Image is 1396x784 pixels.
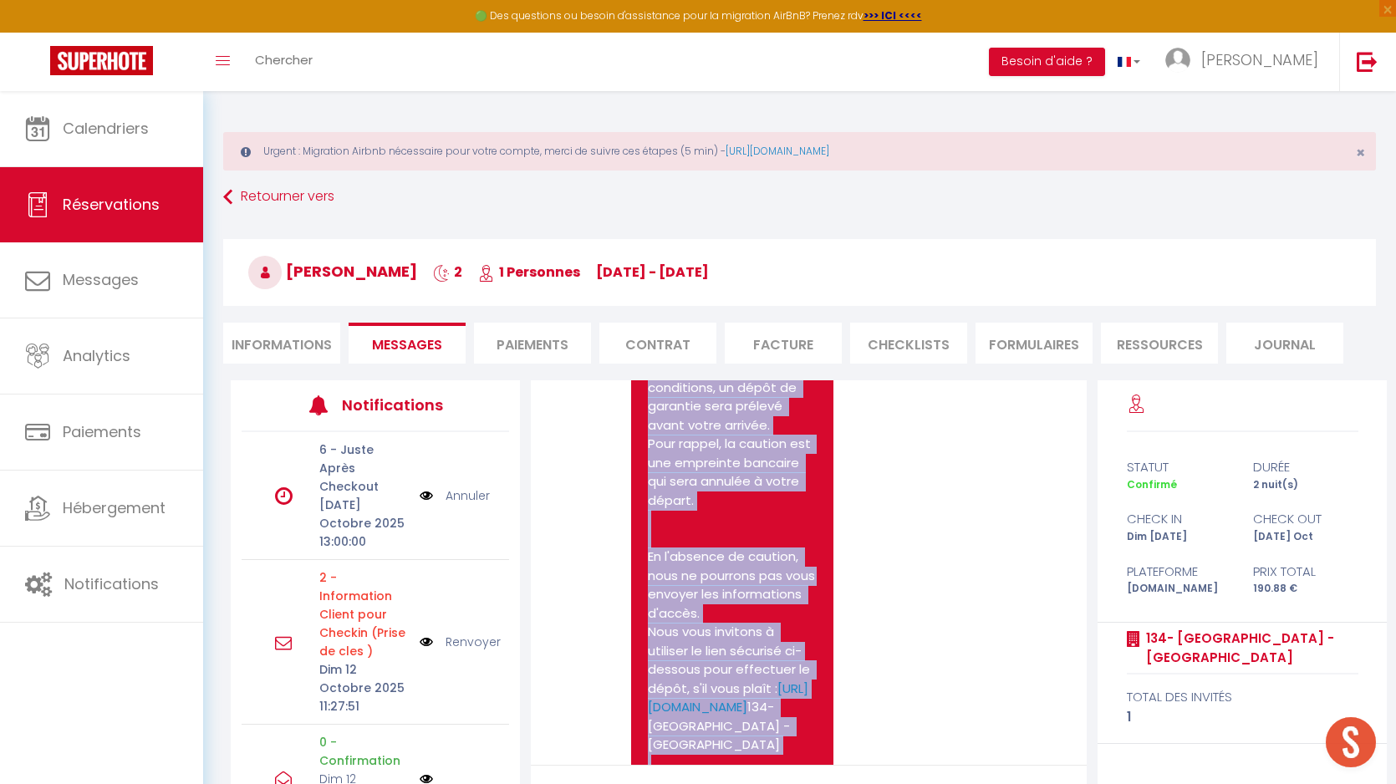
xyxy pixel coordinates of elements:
li: Contrat [599,323,716,364]
div: [DOMAIN_NAME] [1116,581,1242,597]
span: [PERSON_NAME] [1201,49,1318,70]
a: [URL][DOMAIN_NAME] [648,680,808,716]
div: Dim [DATE] [1116,529,1242,545]
a: Retourner vers [223,182,1376,212]
div: [DATE] Oct [1242,529,1368,545]
li: Facture [725,323,842,364]
div: durée [1242,457,1368,477]
a: Chercher [242,33,325,91]
p: Motif d'échec d'envoi [319,568,409,660]
button: Close [1356,145,1365,160]
button: Besoin d'aide ? [989,48,1105,76]
div: 190.88 € [1242,581,1368,597]
span: Messages [372,335,442,354]
li: FORMULAIRES [976,323,1093,364]
div: 1 [1127,707,1358,727]
span: [DATE] - [DATE] [596,262,709,282]
span: Notifications [64,573,159,594]
img: NO IMAGE [420,486,433,505]
li: CHECKLISTS [850,323,967,364]
li: Journal [1226,323,1343,364]
a: ... [PERSON_NAME] [1153,33,1339,91]
li: Informations [223,323,340,364]
div: Ouvrir le chat [1326,717,1376,767]
span: Confirmé [1127,477,1177,491]
div: check out [1242,509,1368,529]
h3: Notifications [342,386,453,424]
span: 1 Personnes [478,262,580,282]
a: 134- [GEOGRAPHIC_DATA] - [GEOGRAPHIC_DATA] [1140,629,1358,668]
p: 6 - Juste Après Checkout [319,440,409,496]
span: Réservations [63,194,160,215]
img: logout [1357,51,1378,72]
div: statut [1116,457,1242,477]
span: Analytics [63,345,130,366]
span: Messages [63,269,139,290]
div: check in [1116,509,1242,529]
img: ... [1165,48,1190,73]
span: Paiements [63,421,141,442]
div: 2 nuit(s) [1242,477,1368,493]
div: Prix total [1242,562,1368,582]
li: Ressources [1101,323,1218,364]
a: Renvoyer [446,633,501,651]
li: Paiements [474,323,591,364]
div: Urgent : Migration Airbnb nécessaire pour votre compte, merci de suivre ces étapes (5 min) - [223,132,1376,171]
a: >>> ICI <<<< [864,8,922,23]
p: 0 - Confirmation [319,733,409,770]
span: 2 [433,262,462,282]
a: Annuler [446,486,490,505]
img: NO IMAGE [420,633,433,651]
a: [URL][DOMAIN_NAME] [726,144,829,158]
div: total des invités [1127,687,1358,707]
span: [PERSON_NAME] [248,261,417,282]
p: Dim 12 Octobre 2025 11:27:51 [319,660,409,715]
span: Calendriers [63,118,149,139]
span: Chercher [255,51,313,69]
div: Plateforme [1116,562,1242,582]
img: Super Booking [50,46,153,75]
span: × [1356,142,1365,163]
span: Hébergement [63,497,166,518]
p: [DATE] Octobre 2025 13:00:00 [319,496,409,551]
